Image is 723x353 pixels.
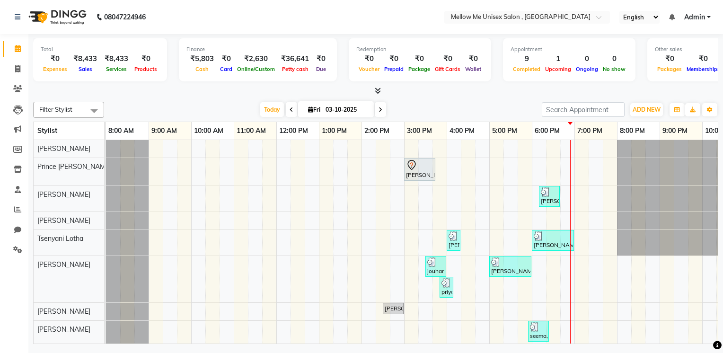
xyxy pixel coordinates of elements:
div: ₹2,630 [235,53,277,64]
span: [PERSON_NAME] [37,216,90,225]
a: 2:00 PM [362,124,392,138]
span: [PERSON_NAME] [37,325,90,334]
div: ₹0 [356,53,382,64]
img: logo [24,4,89,30]
b: 08047224946 [104,4,146,30]
span: [PERSON_NAME] [37,144,90,153]
span: Tsenyani Lotha [37,234,83,243]
a: 1:00 PM [319,124,349,138]
span: Wallet [463,66,484,72]
span: Prince [PERSON_NAME] [37,162,111,171]
div: ₹0 [132,53,159,64]
div: ₹0 [463,53,484,64]
span: Sales [76,66,95,72]
span: Memberships [684,66,723,72]
a: 7:00 PM [575,124,605,138]
span: Ongoing [573,66,600,72]
div: jouhar jahal, TK03, 03:30 PM-04:00 PM, Instant Beauty Facial [426,257,445,275]
span: [PERSON_NAME] [37,307,90,316]
span: Online/Custom [235,66,277,72]
span: Prepaid [382,66,406,72]
div: 0 [600,53,628,64]
div: ₹0 [382,53,406,64]
div: ₹0 [313,53,329,64]
span: Completed [511,66,543,72]
div: [PERSON_NAME], TK06, 06:00 PM-07:00 PM, Flavoured WaxingFull Arms,Flavoured WaxingUnder Arms-200 [533,231,573,249]
span: No show [600,66,628,72]
div: ₹0 [41,53,70,64]
div: [PERSON_NAME], TK01, 03:00 PM-03:45 PM, Hair CutHair Cut [405,159,434,179]
span: Services [104,66,129,72]
span: Fri [306,106,323,113]
div: Redemption [356,45,484,53]
div: [PERSON_NAME], TK03, 04:00 PM-04:20 PM, Fruit Cleanup [448,231,459,249]
span: Upcoming [543,66,573,72]
span: Petty cash [280,66,311,72]
div: priya, TK04, 03:50 PM-04:05 PM, ThreadingEyebrows [441,278,452,296]
span: Stylist [37,126,57,135]
span: Gift Cards [432,66,463,72]
div: ₹0 [406,53,432,64]
div: [PERSON_NAME], TK08, 06:10 PM-06:40 PM, Hair Cut -500 [540,187,559,205]
span: Expenses [41,66,70,72]
div: seema, TK07, 05:55 PM-06:25 PM, Gel PolishGel Polish [529,322,548,340]
input: Search Appointment [542,102,625,117]
div: Finance [186,45,329,53]
input: 2025-10-03 [323,103,370,117]
span: Voucher [356,66,382,72]
a: 8:00 PM [617,124,647,138]
div: ₹36,641 [277,53,313,64]
div: [PERSON_NAME], TK06, 05:00 PM-06:00 PM, Feet (Pedicure)Regular Pedicure [490,257,530,275]
div: ₹8,433 [101,53,132,64]
span: [PERSON_NAME] [37,190,90,199]
div: Appointment [511,45,628,53]
div: ₹0 [218,53,235,64]
a: 5:00 PM [490,124,520,138]
a: 11:00 AM [234,124,268,138]
a: 8:00 AM [106,124,136,138]
div: 9 [511,53,543,64]
span: Packages [655,66,684,72]
span: Products [132,66,159,72]
div: 1 [543,53,573,64]
div: ₹5,803 [186,53,218,64]
a: 10:00 AM [192,124,226,138]
span: [PERSON_NAME] [37,260,90,269]
button: ADD NEW [630,103,663,116]
div: ₹0 [432,53,463,64]
span: ADD NEW [633,106,661,113]
div: Total [41,45,159,53]
a: 4:00 PM [447,124,477,138]
span: Today [260,102,284,117]
a: 12:00 PM [277,124,310,138]
span: Card [218,66,235,72]
div: ₹8,433 [70,53,101,64]
span: Admin [684,12,705,22]
a: 9:00 PM [660,124,690,138]
a: 3:00 PM [405,124,434,138]
div: ₹0 [684,53,723,64]
span: Package [406,66,432,72]
div: ₹0 [655,53,684,64]
div: [PERSON_NAME], TK02, 02:30 PM-03:00 PM, Full Face [384,304,403,313]
div: 0 [573,53,600,64]
span: Due [314,66,328,72]
span: Filter Stylist [39,106,72,113]
a: 9:00 AM [149,124,179,138]
span: Cash [193,66,211,72]
a: 6:00 PM [532,124,562,138]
